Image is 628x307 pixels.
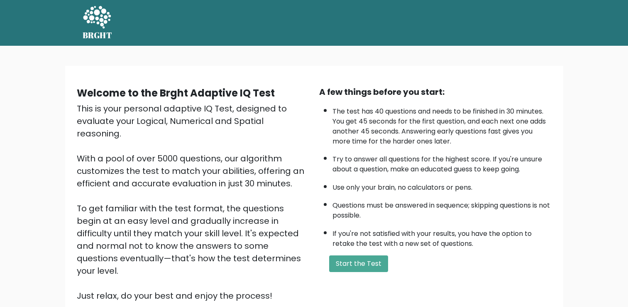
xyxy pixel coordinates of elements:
[319,86,552,98] div: A few things before you start:
[332,196,552,220] li: Questions must be answered in sequence; skipping questions is not possible.
[77,102,309,302] div: This is your personal adaptive IQ Test, designed to evaluate your Logical, Numerical and Spatial ...
[332,178,552,193] li: Use only your brain, no calculators or pens.
[332,102,552,146] li: The test has 40 questions and needs to be finished in 30 minutes. You get 45 seconds for the firs...
[329,255,388,272] button: Start the Test
[332,225,552,249] li: If you're not satisfied with your results, you have the option to retake the test with a new set ...
[332,150,552,174] li: Try to answer all questions for the highest score. If you're unsure about a question, make an edu...
[83,3,112,42] a: BRGHT
[83,30,112,40] h5: BRGHT
[77,86,275,100] b: Welcome to the Brght Adaptive IQ Test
